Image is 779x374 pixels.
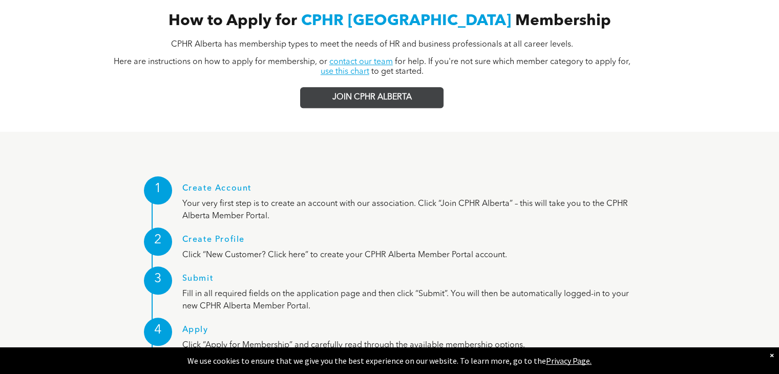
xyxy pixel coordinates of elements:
span: JOIN CPHR ALBERTA [332,93,412,102]
div: 1 [144,176,172,204]
a: Privacy Page. [546,356,592,366]
p: Your very first step is to create an account with our association. Click “Join CPHR Alberta” – th... [182,198,646,222]
span: How to Apply for [169,13,297,29]
h1: Create Account [182,184,646,198]
span: for help. If you're not sure which member category to apply for, [395,58,630,66]
span: Membership [515,13,611,29]
p: Click “Apply for Membership” and carefully read through the available membership options. [182,339,646,351]
span: CPHR Alberta has membership types to meet the needs of HR and business professionals at all caree... [171,40,573,49]
span: CPHR [GEOGRAPHIC_DATA] [301,13,511,29]
h1: Apply [182,325,646,339]
a: use this chart [321,68,369,76]
a: JOIN CPHR ALBERTA [300,87,444,108]
span: to get started. [371,68,424,76]
div: Dismiss notification [770,350,774,360]
div: 4 [144,318,172,346]
div: 2 [144,227,172,256]
a: contact our team [329,58,393,66]
span: Here are instructions on how to apply for membership, or [114,58,327,66]
h1: Create Profile [182,235,646,249]
div: 3 [144,266,172,295]
p: Click “New Customer? Click here” to create your CPHR Alberta Member Portal account. [182,249,646,261]
h1: Submit [182,274,646,288]
p: Fill in all required fields on the application page and then click “Submit”. You will then be aut... [182,288,646,313]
